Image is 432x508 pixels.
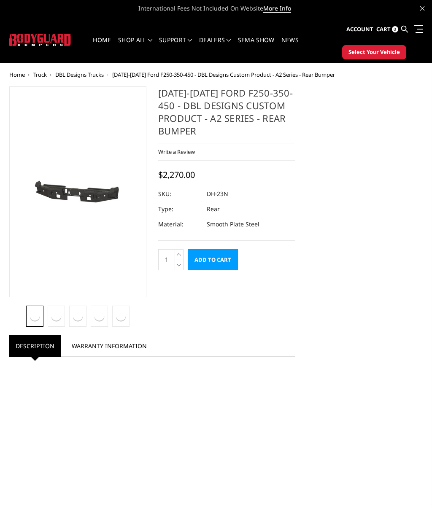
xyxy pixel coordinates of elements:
a: Support [159,37,192,54]
button: Select Your Vehicle [342,45,406,59]
a: Home [9,71,25,78]
a: Warranty Information [65,335,153,357]
dd: Rear [207,202,220,217]
span: Account [346,25,373,33]
img: 2023-2025 Ford F250-350-450 - DBL Designs Custom Product - A2 Series - Rear Bumper [72,308,84,324]
span: [DATE]-[DATE] Ford F250-350-450 - DBL Designs Custom Product - A2 Series - Rear Bumper [112,71,335,78]
a: SEMA Show [238,37,275,54]
a: Cart 0 [376,18,398,41]
a: News [281,37,299,54]
dt: SKU: [158,186,200,202]
span: 0 [392,26,398,32]
span: $2,270.00 [158,169,195,180]
dt: Type: [158,202,200,217]
img: 2023-2025 Ford F250-350-450 - DBL Designs Custom Product - A2 Series - Rear Bumper [115,308,127,324]
dd: DFF23N [207,186,228,202]
h1: [DATE]-[DATE] Ford F250-350-450 - DBL Designs Custom Product - A2 Series - Rear Bumper [158,86,295,143]
a: Dealers [199,37,231,54]
a: DBL Designs Trucks [55,71,104,78]
a: Home [93,37,111,54]
img: 2023-2025 Ford F250-350-450 - DBL Designs Custom Product - A2 Series - Rear Bumper [50,308,62,324]
a: shop all [118,37,152,54]
span: Select Your Vehicle [348,48,400,56]
img: BODYGUARD BUMPERS [9,34,71,46]
img: 2023-2025 Ford F250-350-450 - DBL Designs Custom Product - A2 Series - Rear Bumper [29,308,41,324]
span: Cart [376,25,391,33]
img: 2023-2025 Ford F250-350-450 - DBL Designs Custom Product - A2 Series - Rear Bumper [93,308,105,324]
a: Write a Review [158,148,195,156]
a: Truck [33,71,47,78]
a: More Info [263,4,291,13]
a: Account [346,18,373,41]
dt: Material: [158,217,200,232]
dd: Smooth Plate Steel [207,217,259,232]
img: 2023-2025 Ford F250-350-450 - DBL Designs Custom Product - A2 Series - Rear Bumper [12,161,144,223]
input: Add to Cart [188,249,238,270]
a: 2023-2025 Ford F250-350-450 - DBL Designs Custom Product - A2 Series - Rear Bumper [9,86,146,297]
a: Description [9,335,61,357]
